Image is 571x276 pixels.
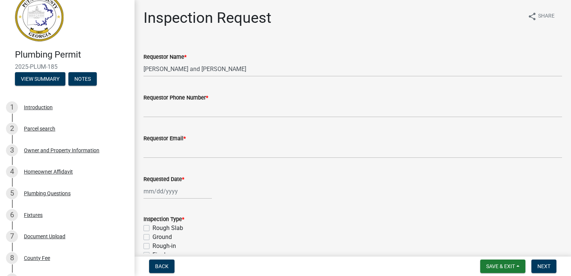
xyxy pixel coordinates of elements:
label: Requested Date [143,177,184,182]
span: Next [537,263,550,269]
button: Next [531,260,556,273]
label: Rough Slab [152,224,183,233]
button: Save & Exit [480,260,525,273]
div: Parcel search [24,126,55,131]
label: Final [152,251,166,260]
label: Requestor Phone Number [143,95,208,101]
span: Share [538,12,555,21]
span: Save & Exit [486,263,515,269]
h4: Plumbing Permit [15,49,129,60]
wm-modal-confirm: Notes [68,76,97,82]
label: Requestor Name [143,55,186,60]
button: View Summary [15,72,65,86]
wm-modal-confirm: Summary [15,76,65,82]
h1: Inspection Request [143,9,271,27]
div: 4 [6,166,18,178]
div: 8 [6,252,18,264]
div: 1 [6,101,18,113]
div: 6 [6,209,18,221]
i: share [528,12,537,21]
div: Owner and Property Information [24,148,99,153]
input: mm/dd/yyyy [143,184,212,199]
label: Requestor Email [143,136,186,141]
div: 3 [6,144,18,156]
div: Homeowner Affidavit [24,169,73,174]
label: Inspection Type [143,217,184,222]
label: Rough-in [152,242,176,251]
label: Ground [152,233,172,242]
div: 2 [6,123,18,135]
div: Plumbing Questions [24,191,71,196]
span: 2025-PLUM-185 [15,63,120,70]
div: Document Upload [24,234,65,239]
div: 7 [6,230,18,242]
button: shareShare [522,9,561,24]
button: Notes [68,72,97,86]
div: County Fee [24,255,50,261]
div: Fixtures [24,212,43,218]
button: Back [149,260,175,273]
div: Introduction [24,105,53,110]
div: 5 [6,187,18,199]
span: Back [155,263,169,269]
